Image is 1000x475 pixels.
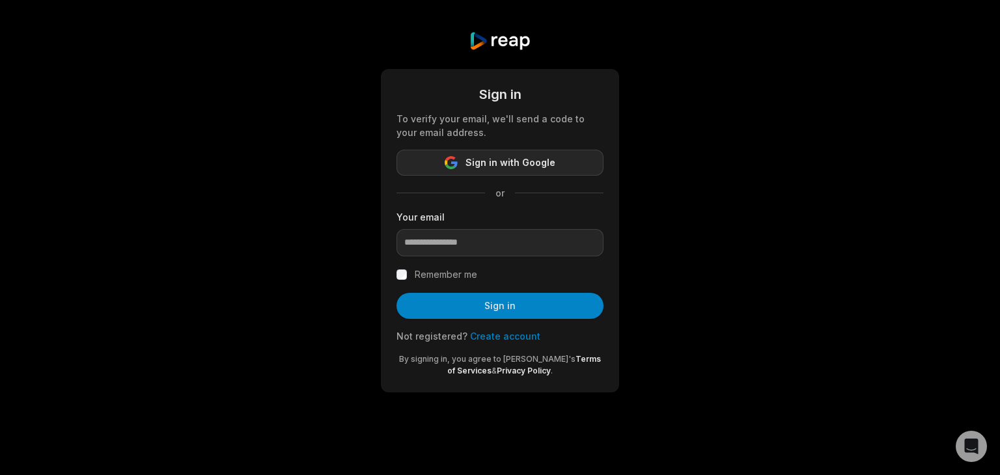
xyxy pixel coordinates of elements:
[396,112,604,139] div: To verify your email, we'll send a code to your email address.
[396,293,604,319] button: Sign in
[465,155,555,170] span: Sign in with Google
[497,366,551,375] a: Privacy Policy
[469,31,531,51] img: reap
[551,366,553,375] span: .
[470,331,540,342] a: Create account
[492,366,497,375] span: &
[396,85,604,104] div: Sign in
[485,186,515,200] span: or
[447,354,601,375] a: Terms of Services
[399,354,576,364] span: By signing in, you agree to [PERSON_NAME]'s
[956,431,987,462] div: Open Intercom Messenger
[396,331,467,342] span: Not registered?
[415,267,477,282] label: Remember me
[396,150,604,176] button: Sign in with Google
[396,210,604,224] label: Your email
